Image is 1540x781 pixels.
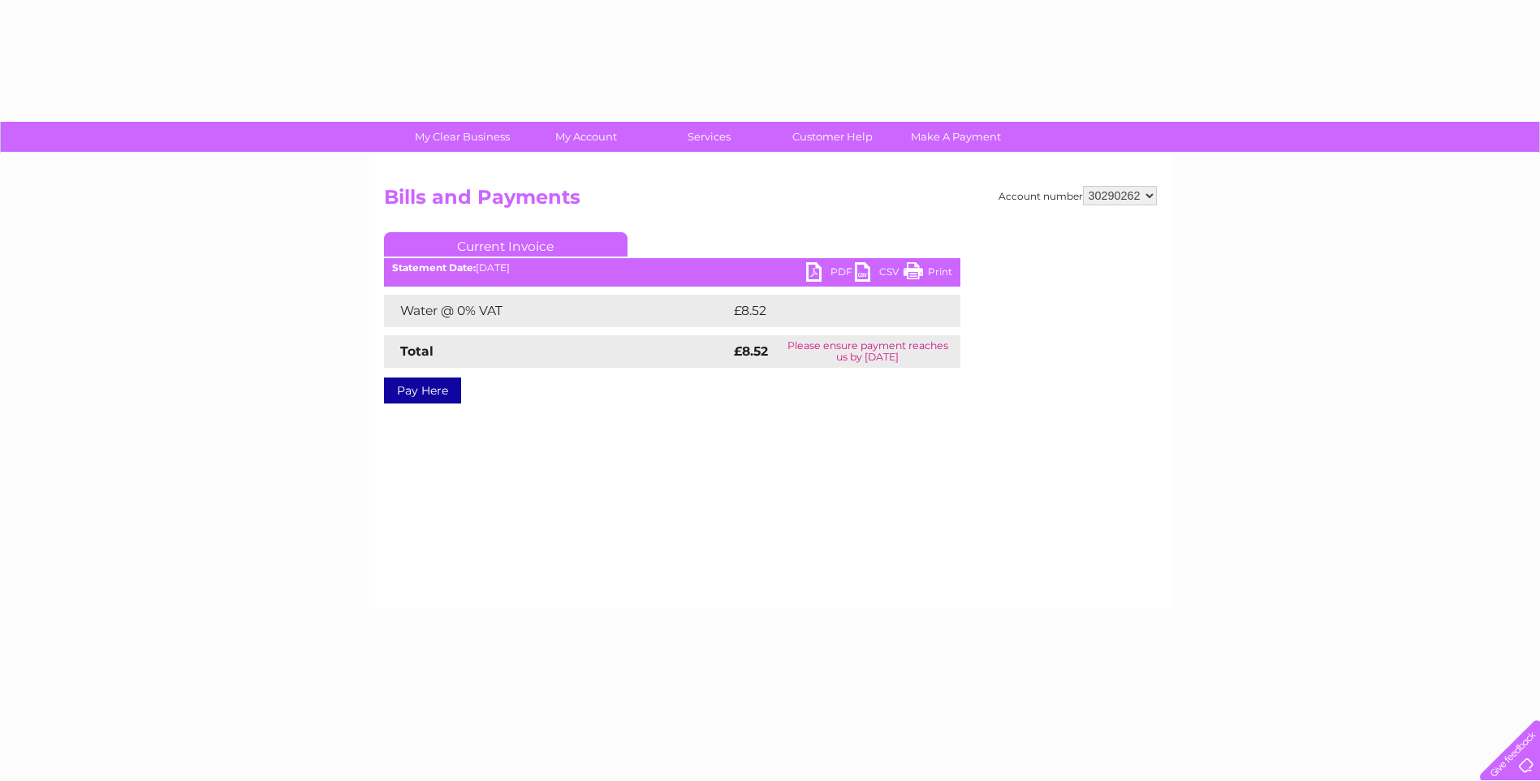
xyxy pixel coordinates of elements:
[730,295,922,327] td: £8.52
[889,122,1023,152] a: Make A Payment
[734,343,768,359] strong: £8.52
[392,261,476,274] b: Statement Date:
[904,262,952,286] a: Print
[384,232,628,257] a: Current Invoice
[384,186,1157,217] h2: Bills and Payments
[766,122,899,152] a: Customer Help
[775,335,960,368] td: Please ensure payment reaches us by [DATE]
[400,343,434,359] strong: Total
[395,122,529,152] a: My Clear Business
[806,262,855,286] a: PDF
[384,262,960,274] div: [DATE]
[999,186,1157,205] div: Account number
[642,122,776,152] a: Services
[519,122,653,152] a: My Account
[855,262,904,286] a: CSV
[384,378,461,403] a: Pay Here
[384,295,730,327] td: Water @ 0% VAT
